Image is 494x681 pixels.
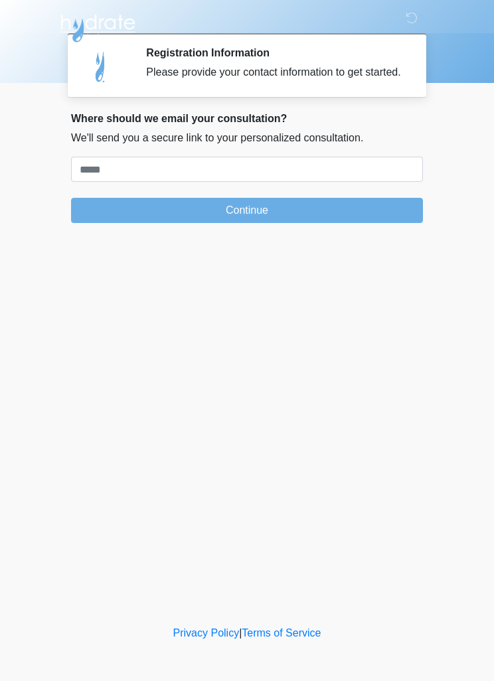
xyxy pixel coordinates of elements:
[58,10,137,43] img: Hydrate IV Bar - Scottsdale Logo
[71,198,423,223] button: Continue
[239,627,242,639] a: |
[146,64,403,80] div: Please provide your contact information to get started.
[173,627,240,639] a: Privacy Policy
[81,46,121,86] img: Agent Avatar
[71,130,423,146] p: We'll send you a secure link to your personalized consultation.
[71,112,423,125] h2: Where should we email your consultation?
[242,627,321,639] a: Terms of Service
